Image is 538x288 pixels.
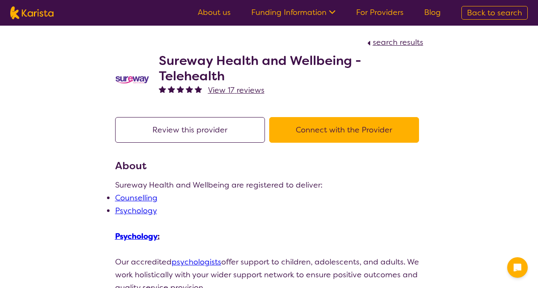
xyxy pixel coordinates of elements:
img: fullstar [159,85,166,93]
a: Review this provider [115,125,269,135]
a: Blog [424,7,441,18]
a: search results [365,37,423,47]
button: Connect with the Provider [269,117,419,143]
a: Counselling [115,193,158,203]
span: Back to search [467,8,522,18]
a: View 17 reviews [208,84,265,97]
a: Connect with the Provider [269,125,423,135]
img: Karista logo [10,6,54,19]
a: For Providers [356,7,404,18]
img: fullstar [195,85,202,93]
span: search results [373,37,423,47]
img: fullstar [168,85,175,93]
img: fullstar [186,85,193,93]
a: About us [198,7,231,18]
a: psychologists [172,257,221,267]
p: Sureway Health and Wellbeing are registered to deliver: [115,179,423,191]
h2: Sureway Health and Wellbeing - Telehealth [159,53,423,84]
u: : [115,231,160,241]
img: vgwqq8bzw4bddvbx0uac.png [115,75,149,84]
a: Psychology [115,206,157,216]
span: View 17 reviews [208,85,265,95]
img: fullstar [177,85,184,93]
a: Funding Information [251,7,336,18]
h3: About [115,158,423,173]
a: Back to search [461,6,528,20]
a: Psychology [115,231,158,241]
button: Review this provider [115,117,265,143]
